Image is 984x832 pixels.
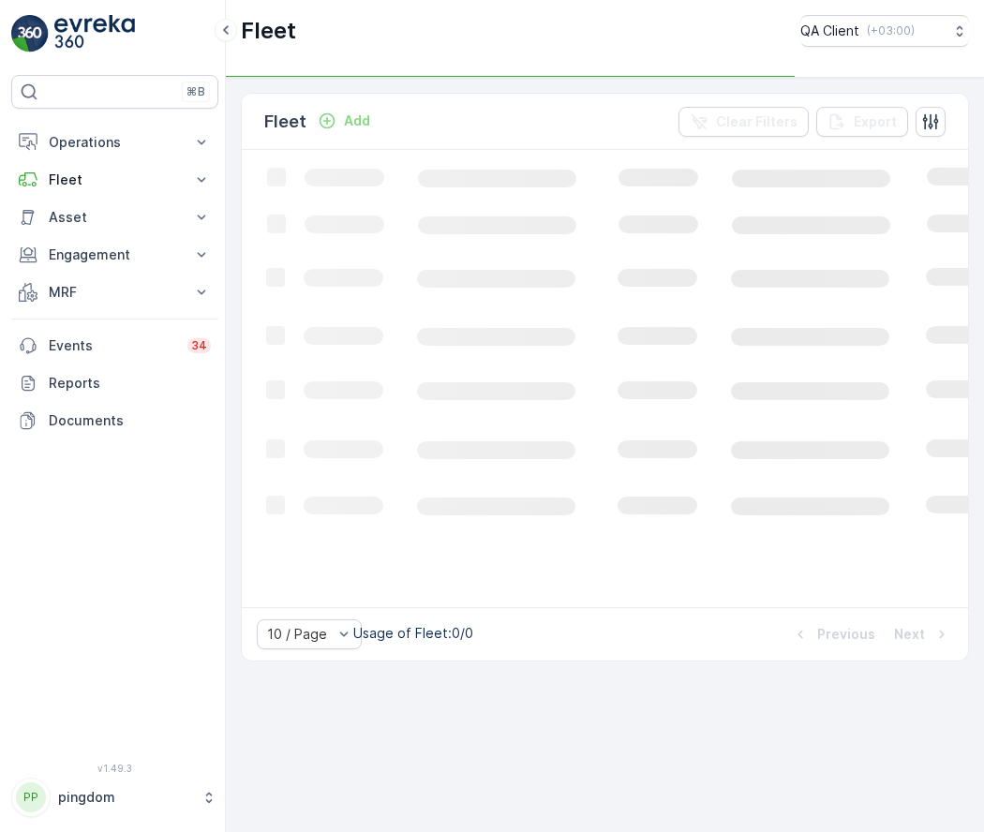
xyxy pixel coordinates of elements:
[867,23,915,38] p: ( +03:00 )
[264,109,306,135] p: Fleet
[789,623,877,646] button: Previous
[49,171,181,189] p: Fleet
[310,110,378,132] button: Add
[894,625,925,644] p: Next
[49,208,181,227] p: Asset
[49,374,211,393] p: Reports
[16,782,46,812] div: PP
[11,763,218,774] span: v 1.49.3
[11,161,218,199] button: Fleet
[11,199,218,236] button: Asset
[191,338,207,353] p: 34
[49,336,176,355] p: Events
[11,15,49,52] img: logo
[353,624,473,643] p: Usage of Fleet : 0/0
[49,283,181,302] p: MRF
[49,133,181,152] p: Operations
[11,236,218,274] button: Engagement
[678,107,809,137] button: Clear Filters
[49,411,211,430] p: Documents
[11,778,218,817] button: PPpingdom
[54,15,135,52] img: logo_light-DOdMpM7g.png
[11,327,218,364] a: Events34
[817,625,875,644] p: Previous
[344,111,370,130] p: Add
[854,112,897,131] p: Export
[11,402,218,439] a: Documents
[716,112,798,131] p: Clear Filters
[816,107,908,137] button: Export
[49,245,181,264] p: Engagement
[58,788,192,807] p: pingdom
[892,623,953,646] button: Next
[11,274,218,311] button: MRF
[11,364,218,402] a: Reports
[800,15,969,47] button: QA Client(+03:00)
[11,124,218,161] button: Operations
[241,16,296,46] p: Fleet
[186,84,205,99] p: ⌘B
[800,22,859,40] p: QA Client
